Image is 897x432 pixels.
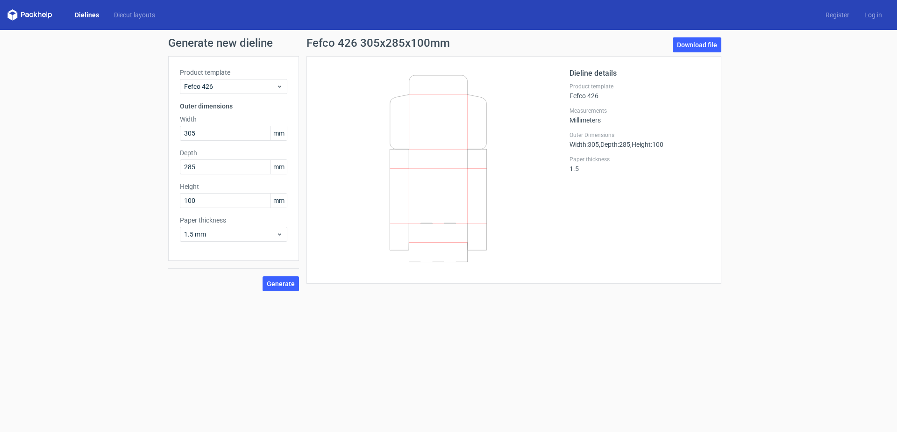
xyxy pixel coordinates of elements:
[267,281,295,287] span: Generate
[180,68,287,77] label: Product template
[857,10,890,20] a: Log in
[184,82,276,91] span: Fefco 426
[570,156,710,173] div: 1.5
[570,83,710,100] div: Fefco 426
[180,101,287,111] h3: Outer dimensions
[263,276,299,291] button: Generate
[271,194,287,208] span: mm
[180,148,287,158] label: Depth
[818,10,857,20] a: Register
[570,107,710,124] div: Millimeters
[180,216,287,225] label: Paper thickness
[67,10,107,20] a: Dielines
[570,131,710,139] label: Outer Dimensions
[630,141,663,148] span: , Height : 100
[570,141,599,148] span: Width : 305
[107,10,163,20] a: Diecut layouts
[570,107,710,115] label: Measurements
[599,141,630,148] span: , Depth : 285
[271,126,287,140] span: mm
[180,115,287,124] label: Width
[271,160,287,174] span: mm
[570,68,710,79] h2: Dieline details
[306,37,450,49] h1: Fefco 426 305x285x100mm
[570,156,710,163] label: Paper thickness
[570,83,710,90] label: Product template
[168,37,729,49] h1: Generate new dieline
[673,37,721,52] a: Download file
[184,230,276,239] span: 1.5 mm
[180,182,287,191] label: Height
